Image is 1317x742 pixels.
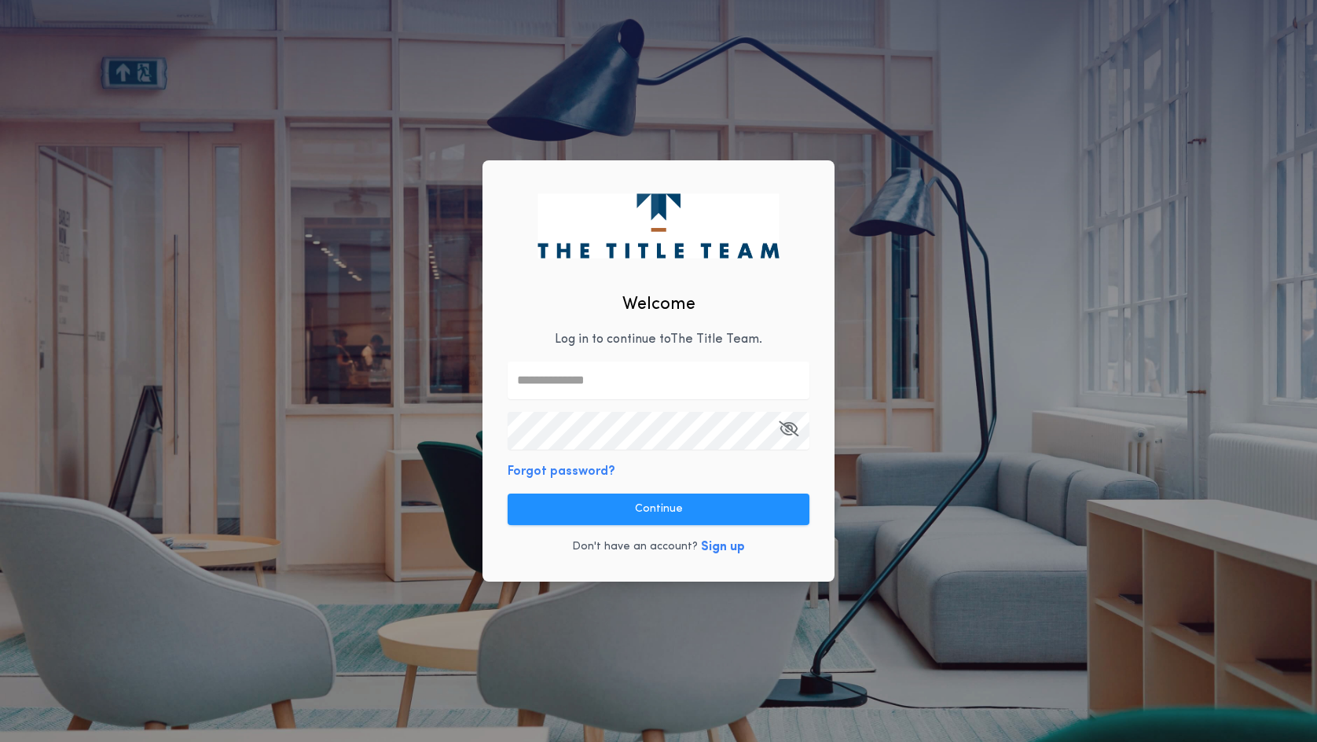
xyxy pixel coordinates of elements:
[622,292,695,318] h2: Welcome
[508,494,809,525] button: Continue
[555,330,762,349] p: Log in to continue to The Title Team .
[508,462,615,481] button: Forgot password?
[701,538,745,556] button: Sign up
[572,539,698,555] p: Don't have an account?
[537,193,779,258] img: logo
